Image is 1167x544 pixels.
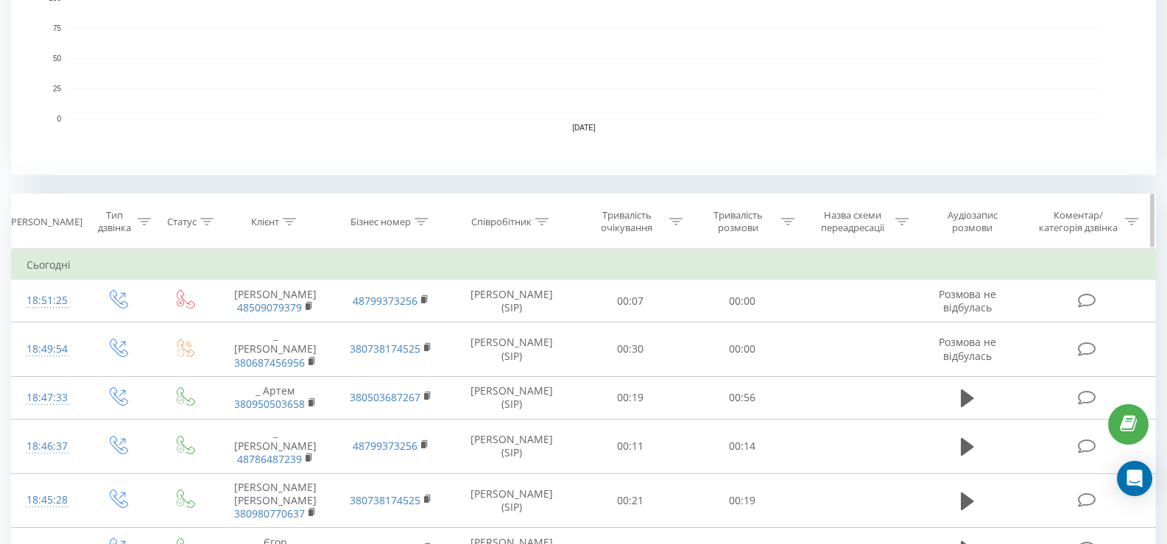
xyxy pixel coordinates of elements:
td: [PERSON_NAME] [PERSON_NAME] [217,473,334,528]
td: [PERSON_NAME] (SIP) [449,473,574,528]
td: _ [PERSON_NAME] [217,322,334,377]
a: 380950503658 [234,397,305,411]
a: 380738174525 [350,493,420,507]
text: 0 [57,115,61,123]
text: 25 [53,85,62,93]
span: Розмова не відбулась [939,335,996,362]
div: 18:45:28 [27,486,68,515]
td: Сьогодні [12,250,1156,280]
td: 00:11 [574,420,686,474]
td: 00:07 [574,280,686,322]
td: 00:00 [686,280,798,322]
span: Розмова не відбулась [939,287,996,314]
td: _ Артем [217,376,334,419]
td: 00:14 [686,420,798,474]
div: Коментар/категорія дзвінка [1035,209,1121,234]
a: 380980770637 [234,506,305,520]
div: [PERSON_NAME] [8,216,82,228]
div: Назва схеми переадресації [813,209,892,234]
a: 48799373256 [353,294,417,308]
td: [PERSON_NAME] (SIP) [449,420,574,474]
div: 18:49:54 [27,335,68,364]
div: 18:51:25 [27,286,68,315]
div: Тривалість розмови [699,209,778,234]
div: Бізнес номер [350,216,411,228]
div: Співробітник [471,216,532,228]
td: [PERSON_NAME] [217,280,334,322]
td: 00:19 [686,473,798,528]
td: 00:30 [574,322,686,377]
td: [PERSON_NAME] (SIP) [449,376,574,419]
td: 00:56 [686,376,798,419]
div: Статус [167,216,197,228]
div: Тривалість очікування [588,209,666,234]
div: 18:46:37 [27,432,68,461]
a: 380503687267 [350,390,420,404]
div: Аудіозапис розмови [927,209,1018,234]
td: _ [PERSON_NAME] [217,420,334,474]
div: 18:47:33 [27,384,68,412]
td: 00:21 [574,473,686,528]
text: 75 [53,24,62,32]
td: 00:00 [686,322,798,377]
a: 48509079379 [237,300,302,314]
a: 380687456956 [234,356,305,370]
a: 48786487239 [237,452,302,466]
a: 48799373256 [353,439,417,453]
div: Тип дзвінка [96,209,133,234]
div: Клієнт [251,216,279,228]
td: 00:19 [574,376,686,419]
td: [PERSON_NAME] (SIP) [449,280,574,322]
text: 50 [53,54,62,63]
td: [PERSON_NAME] (SIP) [449,322,574,377]
text: [DATE] [572,124,596,132]
a: 380738174525 [350,342,420,356]
div: Open Intercom Messenger [1117,461,1152,496]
